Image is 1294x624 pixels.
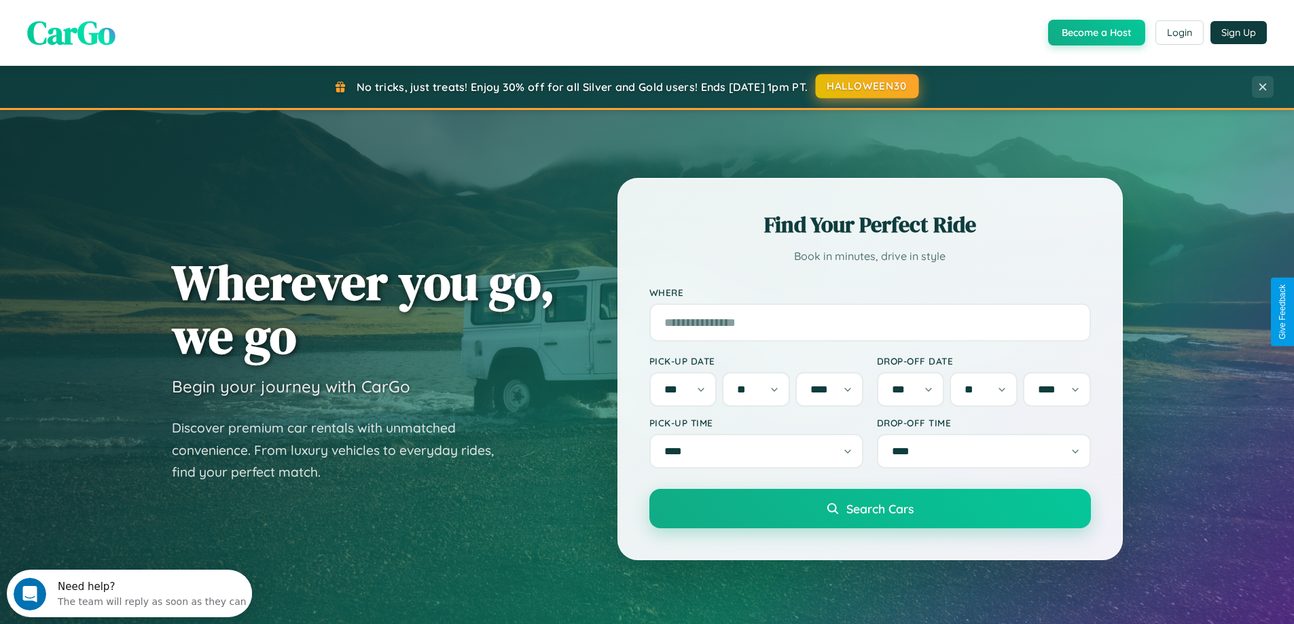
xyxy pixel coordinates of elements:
[649,287,1091,298] label: Where
[27,10,115,55] span: CarGo
[1278,285,1287,339] div: Give Feedback
[14,578,46,610] iframe: Intercom live chat
[649,489,1091,528] button: Search Cars
[7,570,252,617] iframe: Intercom live chat discovery launcher
[1210,21,1267,44] button: Sign Up
[877,417,1091,428] label: Drop-off Time
[816,74,919,98] button: HALLOWEEN30
[649,246,1091,266] p: Book in minutes, drive in style
[172,376,410,397] h3: Begin your journey with CarGo
[172,417,511,483] p: Discover premium car rentals with unmatched convenience. From luxury vehicles to everyday rides, ...
[649,417,863,428] label: Pick-up Time
[172,255,555,363] h1: Wherever you go, we go
[877,355,1091,367] label: Drop-off Date
[51,22,240,37] div: The team will reply as soon as they can
[649,355,863,367] label: Pick-up Date
[1048,20,1145,45] button: Become a Host
[51,12,240,22] div: Need help?
[846,501,914,516] span: Search Cars
[1155,20,1204,45] button: Login
[357,80,808,94] span: No tricks, just treats! Enjoy 30% off for all Silver and Gold users! Ends [DATE] 1pm PT.
[649,210,1091,240] h2: Find Your Perfect Ride
[5,5,253,43] div: Open Intercom Messenger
